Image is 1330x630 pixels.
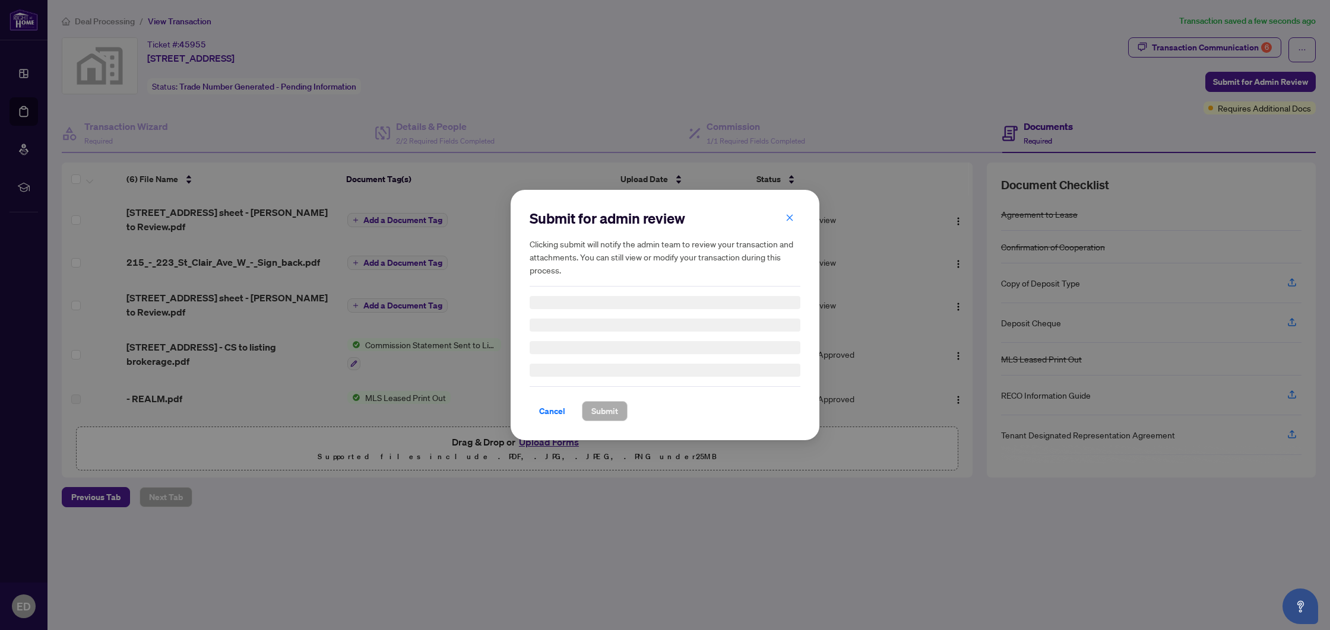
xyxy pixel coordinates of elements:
span: close [786,214,794,222]
button: Open asap [1282,588,1318,624]
h2: Submit for admin review [530,209,800,228]
h5: Clicking submit will notify the admin team to review your transaction and attachments. You can st... [530,237,800,276]
span: Cancel [539,402,565,421]
button: Submit [582,401,628,421]
button: Cancel [530,401,575,421]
